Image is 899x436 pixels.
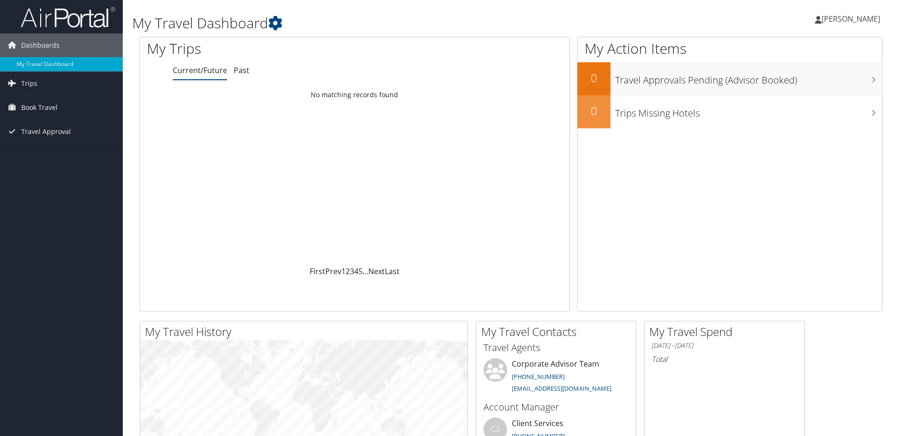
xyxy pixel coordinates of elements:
span: Trips [21,72,37,95]
a: 1 [341,266,346,277]
h1: My Action Items [577,39,882,59]
h2: My Travel Spend [649,324,804,340]
a: 2 [346,266,350,277]
h2: 0 [577,103,611,119]
a: [PHONE_NUMBER] [512,372,565,381]
h6: Total [652,354,797,364]
a: 3 [350,266,354,277]
a: 5 [358,266,363,277]
span: Travel Approval [21,120,71,143]
span: Book Travel [21,96,58,119]
h3: Trips Missing Hotels [615,102,882,120]
img: airportal-logo.png [21,6,115,28]
h2: My Travel Contacts [481,324,636,340]
span: [PERSON_NAME] [822,14,880,24]
a: Current/Future [173,65,227,75]
a: Last [385,266,399,277]
h1: My Trips [147,39,383,59]
a: 4 [354,266,358,277]
a: Next [368,266,385,277]
a: Past [234,65,249,75]
a: 0Trips Missing Hotels [577,95,882,128]
h3: Account Manager [483,401,629,414]
a: First [310,266,325,277]
a: 0Travel Approvals Pending (Advisor Booked) [577,62,882,95]
h1: My Travel Dashboard [132,13,637,33]
span: Dashboards [21,34,59,57]
h2: 0 [577,70,611,86]
h3: Travel Approvals Pending (Advisor Booked) [615,69,882,87]
h2: My Travel History [145,324,467,340]
a: [PERSON_NAME] [815,5,890,33]
h6: [DATE] - [DATE] [652,341,797,350]
a: Prev [325,266,341,277]
a: [EMAIL_ADDRESS][DOMAIN_NAME] [512,384,611,393]
h3: Travel Agents [483,341,629,354]
li: Corporate Advisor Team [479,358,634,397]
td: No matching records found [140,86,569,103]
span: … [363,266,368,277]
